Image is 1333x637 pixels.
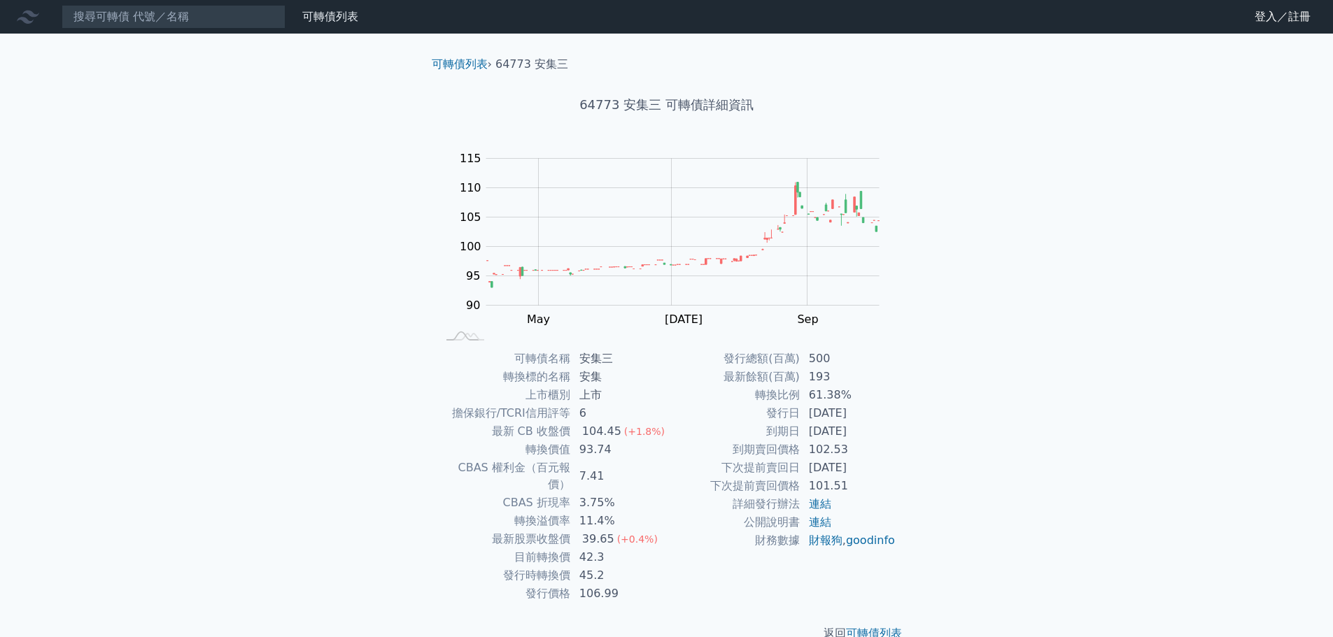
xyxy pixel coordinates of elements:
[667,477,800,495] td: 下次提前賣回價格
[571,459,667,494] td: 7.41
[437,548,571,566] td: 目前轉換價
[437,386,571,404] td: 上市櫃別
[421,95,913,115] h1: 64773 安集三 可轉債詳細資訊
[809,515,831,529] a: 連結
[437,530,571,548] td: 最新股票收盤價
[437,585,571,603] td: 發行價格
[62,5,285,29] input: 搜尋可轉債 代號／名稱
[437,566,571,585] td: 發行時轉換價
[1243,6,1322,28] a: 登入／註冊
[437,422,571,441] td: 最新 CB 收盤價
[495,56,568,73] li: 64773 安集三
[571,350,667,368] td: 安集三
[432,56,492,73] li: ›
[667,368,800,386] td: 最新餘額(百萬)
[571,548,667,566] td: 42.3
[800,404,896,422] td: [DATE]
[437,512,571,530] td: 轉換溢價率
[460,240,481,253] tspan: 100
[800,422,896,441] td: [DATE]
[665,313,703,326] tspan: [DATE]
[800,459,896,477] td: [DATE]
[466,269,480,282] tspan: 95
[809,497,831,510] a: 連結
[571,368,667,386] td: 安集
[667,404,800,422] td: 發行日
[460,181,481,194] tspan: 110
[667,459,800,477] td: 下次提前賣回日
[797,313,818,326] tspan: Sep
[800,477,896,495] td: 101.51
[800,386,896,404] td: 61.38%
[579,531,617,547] div: 39.65
[667,350,800,368] td: 發行總額(百萬)
[571,566,667,585] td: 45.2
[437,441,571,459] td: 轉換價值
[579,423,624,440] div: 104.45
[302,10,358,23] a: 可轉債列表
[527,313,550,326] tspan: May
[667,386,800,404] td: 轉換比例
[437,404,571,422] td: 擔保銀行/TCRI信用評等
[667,441,800,459] td: 到期賣回價格
[624,426,665,437] span: (+1.8%)
[667,495,800,513] td: 詳細發行辦法
[667,422,800,441] td: 到期日
[846,534,895,547] a: goodinfo
[437,350,571,368] td: 可轉債名稱
[453,152,901,326] g: Chart
[437,459,571,494] td: CBAS 權利金（百元報價）
[571,494,667,512] td: 3.75%
[800,368,896,386] td: 193
[437,368,571,386] td: 轉換標的名稱
[432,57,488,71] a: 可轉債列表
[800,441,896,459] td: 102.53
[800,531,896,550] td: ,
[460,152,481,165] tspan: 115
[571,386,667,404] td: 上市
[571,404,667,422] td: 6
[809,534,842,547] a: 財報狗
[667,513,800,531] td: 公開說明書
[466,299,480,312] tspan: 90
[571,441,667,459] td: 93.74
[800,350,896,368] td: 500
[571,512,667,530] td: 11.4%
[617,534,658,545] span: (+0.4%)
[571,585,667,603] td: 106.99
[460,210,481,224] tspan: 105
[437,494,571,512] td: CBAS 折現率
[667,531,800,550] td: 財務數據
